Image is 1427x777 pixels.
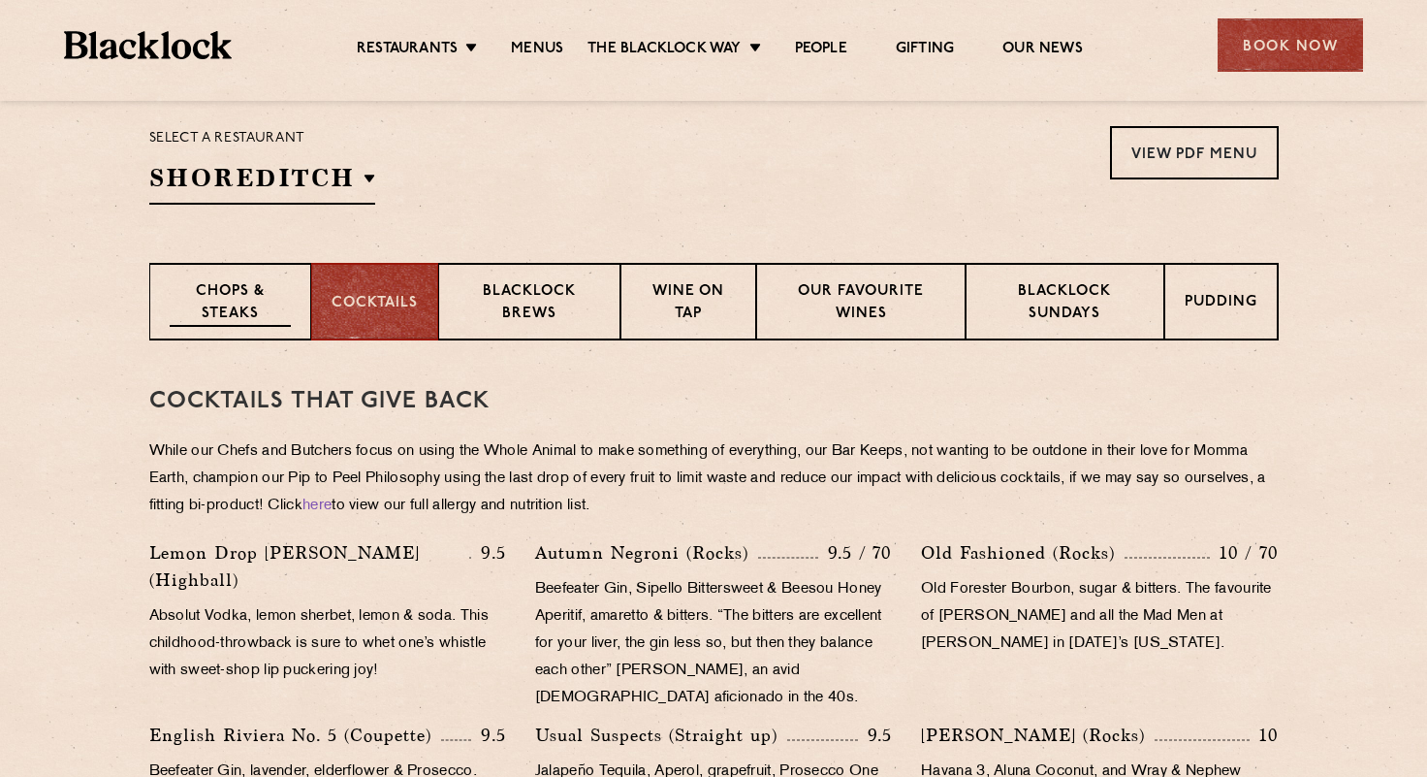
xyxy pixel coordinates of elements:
p: Pudding [1185,292,1257,316]
p: Lemon Drop [PERSON_NAME] (Highball) [149,539,470,594]
p: [PERSON_NAME] (Rocks) [921,722,1155,749]
h3: Cocktails That Give Back [149,389,1279,414]
p: Old Forester Bourbon, sugar & bitters. The favourite of [PERSON_NAME] and all the Mad Men at [PER... [921,576,1278,658]
p: Cocktails [332,293,418,315]
h2: Shoreditch [149,161,375,205]
p: Select a restaurant [149,126,375,151]
p: Absolut Vodka, lemon sherbet, lemon & soda. This childhood-throwback is sure to whet one’s whistl... [149,603,506,685]
p: Old Fashioned (Rocks) [921,539,1125,567]
p: English Riviera No. 5 (Coupette) [149,722,441,749]
a: View PDF Menu [1110,126,1279,179]
p: Our favourite wines [777,281,945,327]
p: While our Chefs and Butchers focus on using the Whole Animal to make something of everything, our... [149,438,1279,520]
p: Beefeater Gin, Sipello Bittersweet & Beesou Honey Aperitif, amaretto & bitters. “The bitters are ... [535,576,892,712]
img: BL_Textured_Logo-footer-cropped.svg [64,31,232,59]
p: Usual Suspects (Straight up) [535,722,787,749]
p: Wine on Tap [641,281,736,327]
p: Blacklock Brews [459,281,600,327]
p: 9.5 / 70 [818,540,893,566]
p: 10 [1250,723,1279,748]
a: Restaurants [357,40,458,61]
a: People [795,40,847,61]
div: Book Now [1218,18,1363,72]
p: 9.5 [858,723,893,748]
p: 9.5 [471,540,506,566]
a: here [302,499,332,513]
a: Menus [511,40,563,61]
a: The Blacklock Way [587,40,741,61]
p: 9.5 [471,723,506,748]
a: Our News [1002,40,1083,61]
p: Autumn Negroni (Rocks) [535,539,758,567]
a: Gifting [896,40,954,61]
p: Blacklock Sundays [986,281,1144,327]
p: Chops & Steaks [170,281,291,327]
p: 10 / 70 [1210,540,1279,566]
